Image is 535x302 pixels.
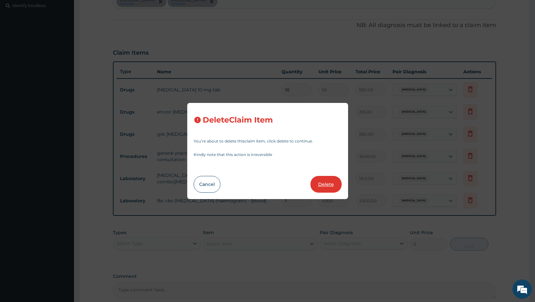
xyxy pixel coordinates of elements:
button: Delete [310,176,342,193]
img: d_794563401_company_1708531726252_794563401 [12,32,26,48]
div: Minimize live chat window [106,3,121,19]
span: We're online! [37,81,89,146]
div: Chat with us now [33,36,108,44]
textarea: Type your message and hit 'Enter' [3,176,123,198]
button: Cancel [194,176,220,193]
p: Kindly note that this action is irreversible [194,153,342,157]
h3: Delete Claim Item [203,116,273,124]
p: You’re about to delete this claim item , click delete to continue. [194,139,342,143]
